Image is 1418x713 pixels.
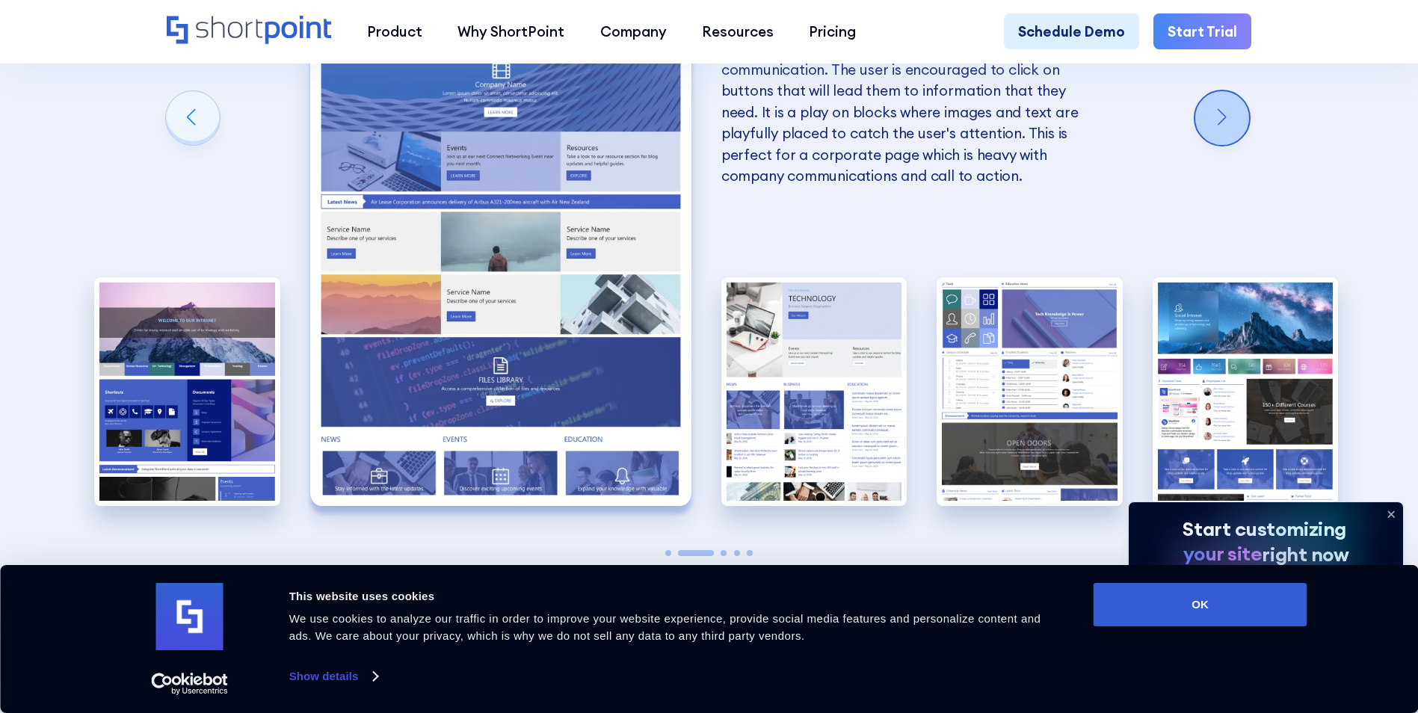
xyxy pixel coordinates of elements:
a: Usercentrics Cookiebot - opens in a new window [124,673,255,695]
img: Best SharePoint Designs [721,277,907,505]
span: Go to slide 3 [721,550,727,556]
img: Best SharePoint Intranet Examples [937,277,1123,505]
a: Home [167,16,332,46]
div: 2 / 5 [310,37,691,505]
img: Best SharePoint Intranet Sites [310,37,691,505]
a: Product [349,13,440,49]
img: logo [156,583,224,650]
div: Pricing [809,21,856,42]
div: This website uses cookies [289,587,1060,605]
span: Go to slide 1 [665,550,671,556]
a: Resources [684,13,791,49]
p: This intranet design is focused on interaction and communication. The user is encouraged to click... [721,37,1103,186]
div: 5 / 5 [1153,277,1339,505]
a: Pricing [792,13,874,49]
div: Why ShortPoint [457,21,564,42]
div: Resources [702,21,774,42]
div: Company [600,21,667,42]
img: Best SharePoint Intranet Site Designs [1153,277,1339,505]
span: Go to slide 4 [734,550,740,556]
div: Product [367,21,422,42]
a: Why ShortPoint [440,13,582,49]
div: Next slide [1195,91,1249,145]
a: Schedule Demo [1004,13,1139,49]
a: Start Trial [1153,13,1251,49]
div: 4 / 5 [937,277,1123,505]
span: Go to slide 5 [747,550,753,556]
button: OK [1094,583,1307,626]
div: 1 / 5 [94,277,280,505]
div: Previous slide [166,91,220,145]
span: Go to slide 2 [678,550,713,556]
img: Best SharePoint Site Designs [94,277,280,505]
span: We use cookies to analyze our traffic in order to improve your website experience, provide social... [289,612,1041,642]
a: Show details [289,665,377,688]
div: 3 / 5 [721,277,907,505]
a: Company [582,13,684,49]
